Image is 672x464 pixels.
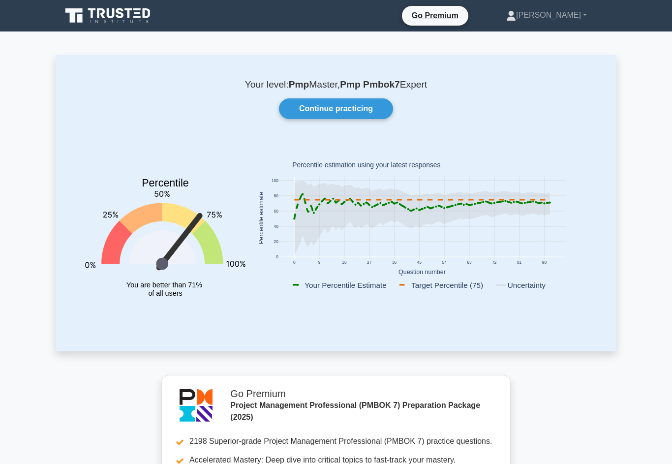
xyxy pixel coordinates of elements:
[392,260,397,265] text: 36
[274,239,279,244] text: 20
[276,255,278,260] text: 0
[274,209,279,214] text: 60
[467,260,472,265] text: 63
[274,193,279,198] text: 80
[292,161,440,169] text: Percentile estimation using your latest responses
[367,260,372,265] text: 27
[542,260,547,265] text: 90
[483,5,611,25] a: [PERSON_NAME]
[279,98,393,119] a: Continue practicing
[272,178,278,183] text: 100
[318,260,321,265] text: 9
[492,260,497,265] text: 72
[274,224,279,229] text: 40
[148,290,182,298] tspan: of all users
[289,79,309,90] b: Pmp
[517,260,522,265] text: 81
[417,260,422,265] text: 45
[142,177,189,189] text: Percentile
[126,281,202,289] tspan: You are better than 71%
[342,260,347,265] text: 18
[398,269,446,276] text: Question number
[258,192,265,244] text: Percentile estimate
[293,260,296,265] text: 0
[406,9,464,22] a: Go Premium
[340,79,400,90] b: Pmp Pmbok7
[79,79,593,91] p: Your level: Master, Expert
[442,260,447,265] text: 54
